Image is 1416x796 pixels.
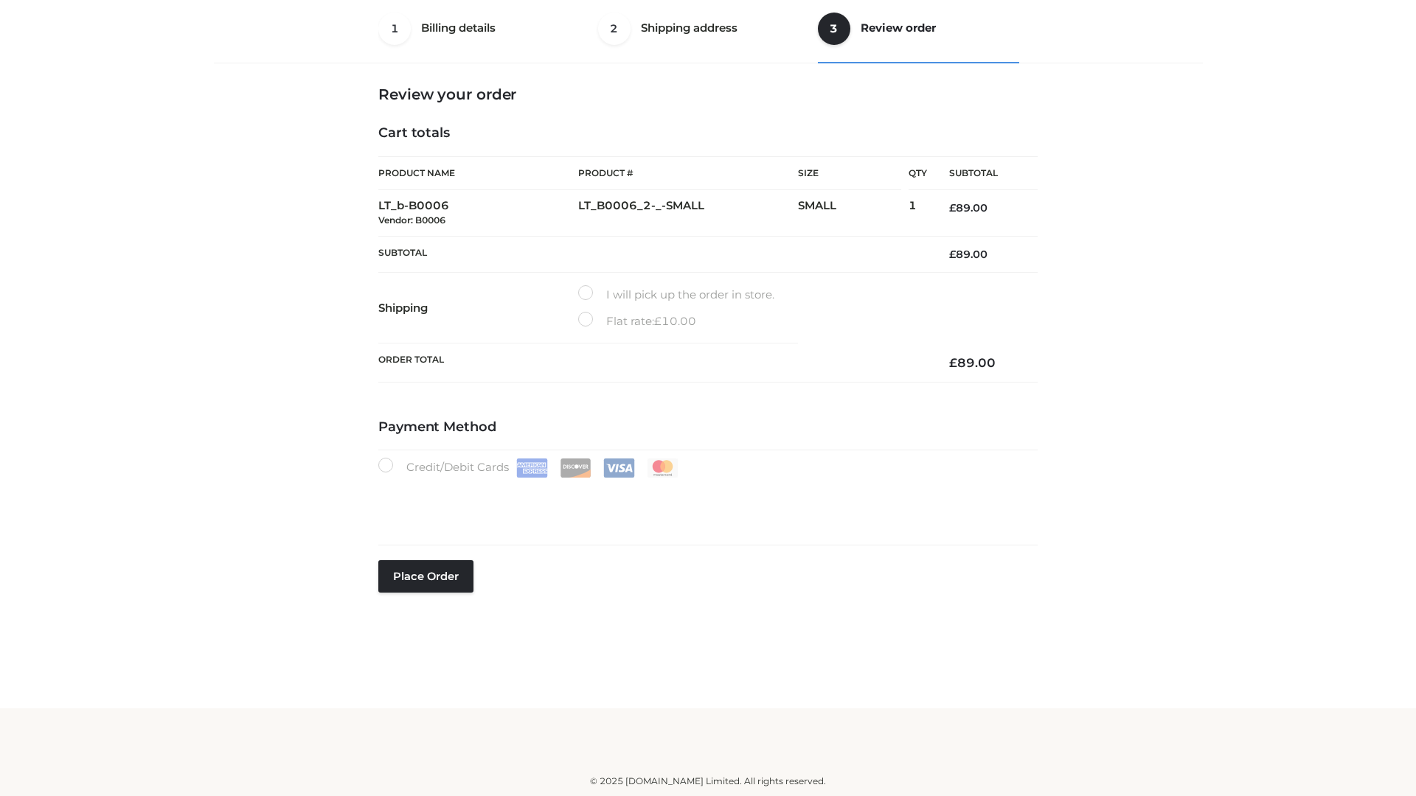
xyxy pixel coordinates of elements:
h3: Review your order [378,85,1038,103]
img: Amex [516,458,548,478]
iframe: Secure payment input frame [375,475,1035,528]
span: £ [949,355,957,370]
td: LT_B0006_2-_-SMALL [578,190,798,237]
th: Shipping [378,273,578,343]
label: Credit/Debit Cards [378,458,680,478]
span: £ [949,201,956,214]
small: Vendor: B0006 [378,214,445,226]
h4: Cart totals [378,125,1038,142]
label: Flat rate: [578,312,696,331]
span: £ [949,248,956,261]
h4: Payment Method [378,419,1038,436]
img: Mastercard [647,458,678,478]
th: Product Name [378,156,578,190]
th: Size [798,157,901,190]
img: Discover [560,458,591,478]
th: Subtotal [927,157,1038,190]
img: Visa [603,458,635,478]
th: Order Total [378,343,927,383]
bdi: 10.00 [654,314,696,328]
bdi: 89.00 [949,355,996,370]
bdi: 89.00 [949,201,988,214]
button: Place order [378,560,473,593]
th: Subtotal [378,236,927,272]
span: £ [654,314,662,328]
label: I will pick up the order in store. [578,285,774,304]
bdi: 89.00 [949,248,988,261]
td: 1 [909,190,927,237]
th: Product # [578,156,798,190]
div: © 2025 [DOMAIN_NAME] Limited. All rights reserved. [219,774,1197,789]
td: LT_b-B0006 [378,190,578,237]
td: SMALL [798,190,909,237]
th: Qty [909,156,927,190]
